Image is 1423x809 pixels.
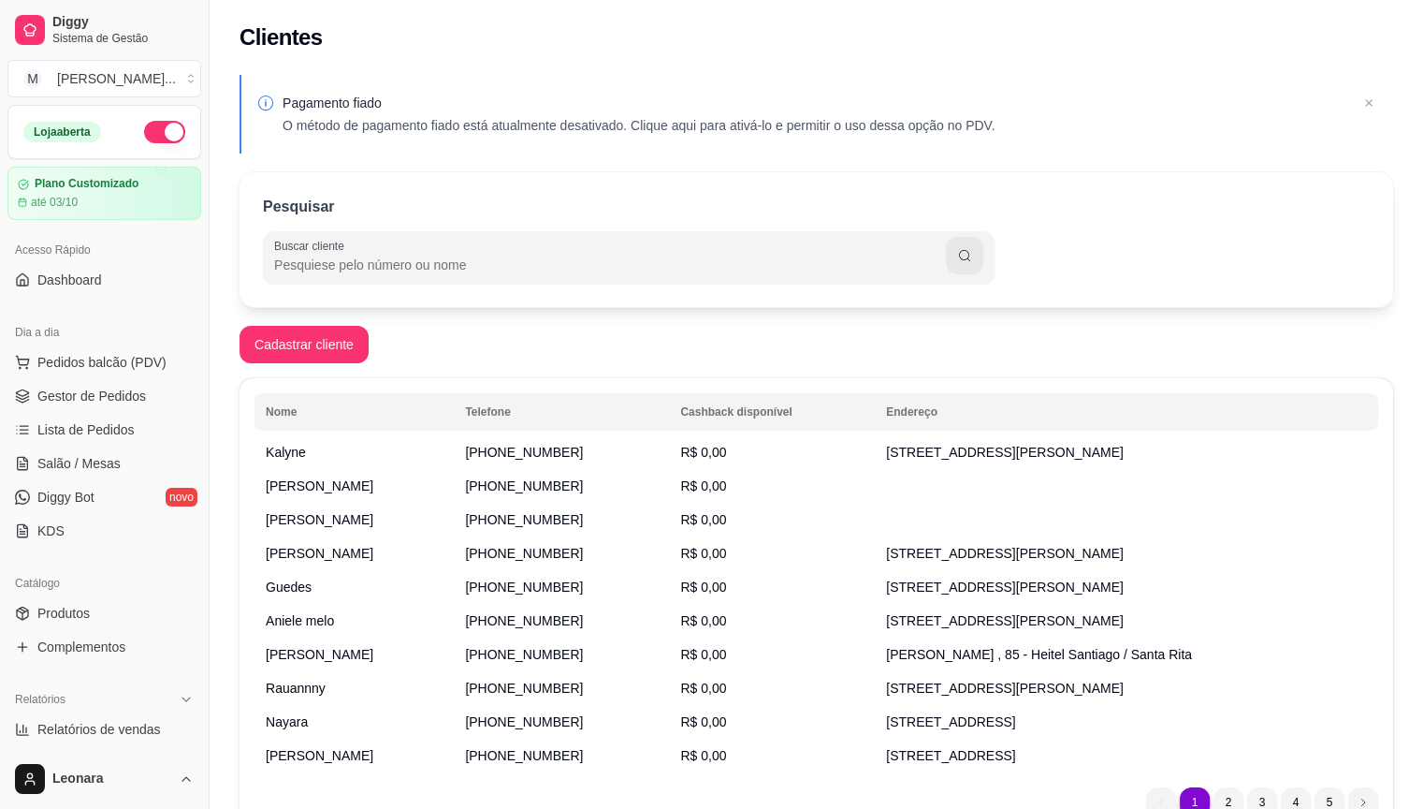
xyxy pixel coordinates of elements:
a: Complementos [7,632,201,662]
div: Catálogo [7,568,201,598]
a: KDS [7,516,201,546]
span: Complementos [37,638,125,656]
span: [STREET_ADDRESS][PERSON_NAME] [886,546,1124,561]
span: Kalyne [266,445,306,460]
th: Endereço [875,393,1378,431]
span: Diggy Bot [37,488,94,507]
span: R$ 0,00 [680,748,726,763]
span: Nayara [266,714,308,729]
p: O método de pagamento fiado está atualmente desativado. Clique aqui para ativá-lo e permitir o us... [283,116,995,135]
span: [PHONE_NUMBER] [465,580,583,595]
span: [PHONE_NUMBER] [465,445,583,460]
div: Dia a dia [7,317,201,347]
span: R$ 0,00 [680,647,726,662]
span: [PERSON_NAME] [266,546,373,561]
span: R$ 0,00 [680,478,726,493]
span: [PHONE_NUMBER] [465,613,583,628]
span: R$ 0,00 [680,681,726,696]
span: [STREET_ADDRESS] [886,714,1015,729]
article: Plano Customizado [35,177,138,191]
a: Dashboard [7,265,201,295]
span: [PHONE_NUMBER] [465,478,583,493]
span: Sistema de Gestão [52,31,194,46]
span: M [23,69,42,88]
span: [PERSON_NAME] , 85 - Heitel Santiago / Santa Rita [886,647,1192,662]
span: [PERSON_NAME] [266,748,373,763]
article: até 03/10 [31,195,78,210]
div: Acesso Rápido [7,235,201,265]
span: [PERSON_NAME] [266,512,373,527]
span: R$ 0,00 [680,546,726,561]
a: Plano Customizadoaté 03/10 [7,167,201,220]
a: Diggy Botnovo [7,482,201,512]
span: Salão / Mesas [37,454,121,473]
div: [PERSON_NAME] ... [57,69,176,88]
span: Gestor de Pedidos [37,387,146,405]
a: Gestor de Pedidos [7,381,201,411]
button: Alterar Status [144,121,185,143]
th: Telefone [454,393,669,431]
span: KDS [37,522,65,540]
span: Produtos [37,604,90,623]
span: Relatórios [15,692,65,707]
div: Loja aberta [23,122,101,142]
p: Pesquisar [263,196,334,218]
a: Relatórios de vendas [7,714,201,744]
a: Lista de Pedidos [7,415,201,445]
span: R$ 0,00 [680,445,726,460]
p: Pagamento fiado [283,94,995,112]
th: Nome [254,393,454,431]
span: Pedidos balcão (PDV) [37,353,167,372]
span: R$ 0,00 [680,512,726,527]
button: Leonara [7,757,201,802]
span: Guedes [266,580,312,595]
th: Cashback disponível [669,393,875,431]
a: Produtos [7,598,201,628]
span: Relatórios de vendas [37,720,161,739]
h2: Clientes [240,22,323,52]
span: [PHONE_NUMBER] [465,714,583,729]
button: Select a team [7,60,201,97]
input: Buscar cliente [274,256,946,274]
span: [PHONE_NUMBER] [465,546,583,561]
span: R$ 0,00 [680,714,726,729]
span: [PHONE_NUMBER] [465,681,583,696]
button: Pedidos balcão (PDV) [7,347,201,377]
a: Relatório de clientes [7,748,201,778]
span: Rauannny [266,681,326,696]
span: R$ 0,00 [680,580,726,595]
span: [STREET_ADDRESS] [886,748,1015,763]
span: Dashboard [37,271,102,289]
span: [STREET_ADDRESS][PERSON_NAME] [886,445,1124,460]
span: R$ 0,00 [680,613,726,628]
a: DiggySistema de Gestão [7,7,201,52]
button: Cadastrar cliente [240,326,369,363]
span: Aniele melo [266,613,334,628]
label: Buscar cliente [274,238,351,254]
span: [PHONE_NUMBER] [465,748,583,763]
span: [PERSON_NAME] [266,647,373,662]
span: [PHONE_NUMBER] [465,512,583,527]
span: Leonara [52,771,171,787]
span: [PERSON_NAME] [266,478,373,493]
span: Diggy [52,14,194,31]
a: Salão / Mesas [7,449,201,478]
span: [PHONE_NUMBER] [465,647,583,662]
span: [STREET_ADDRESS][PERSON_NAME] [886,580,1124,595]
span: [STREET_ADDRESS][PERSON_NAME] [886,613,1124,628]
span: [STREET_ADDRESS][PERSON_NAME] [886,681,1124,696]
span: Lista de Pedidos [37,420,135,439]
